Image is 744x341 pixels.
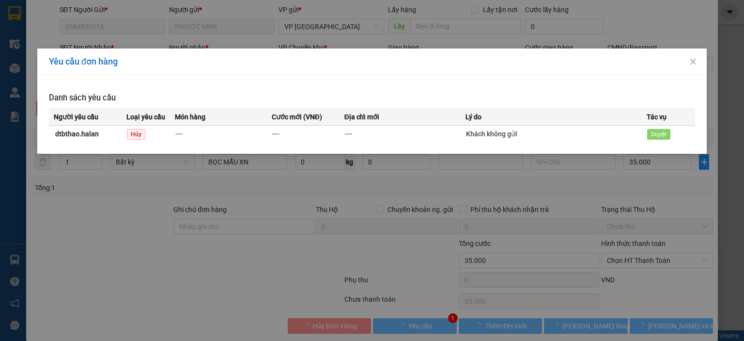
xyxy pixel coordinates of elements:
[466,130,517,138] span: Khách không gửi
[55,130,99,138] strong: dtbthao.halan
[680,49,707,76] button: Close
[345,130,352,138] span: ---
[272,130,279,138] span: ---
[175,130,183,138] span: ---
[465,112,481,122] span: Lý do
[54,112,98,122] span: Người yêu cầu
[127,129,145,140] span: Hủy
[49,56,695,67] div: Yêu cầu đơn hàng
[647,129,670,140] span: Duyệt
[689,58,697,65] span: close
[272,112,322,122] span: Cước mới (VNĐ)
[49,92,695,104] h3: Danh sách yêu cầu
[126,112,165,122] span: Loại yêu cầu
[175,112,205,122] span: Món hàng
[647,112,666,122] span: Tác vụ
[344,112,379,122] span: Địa chỉ mới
